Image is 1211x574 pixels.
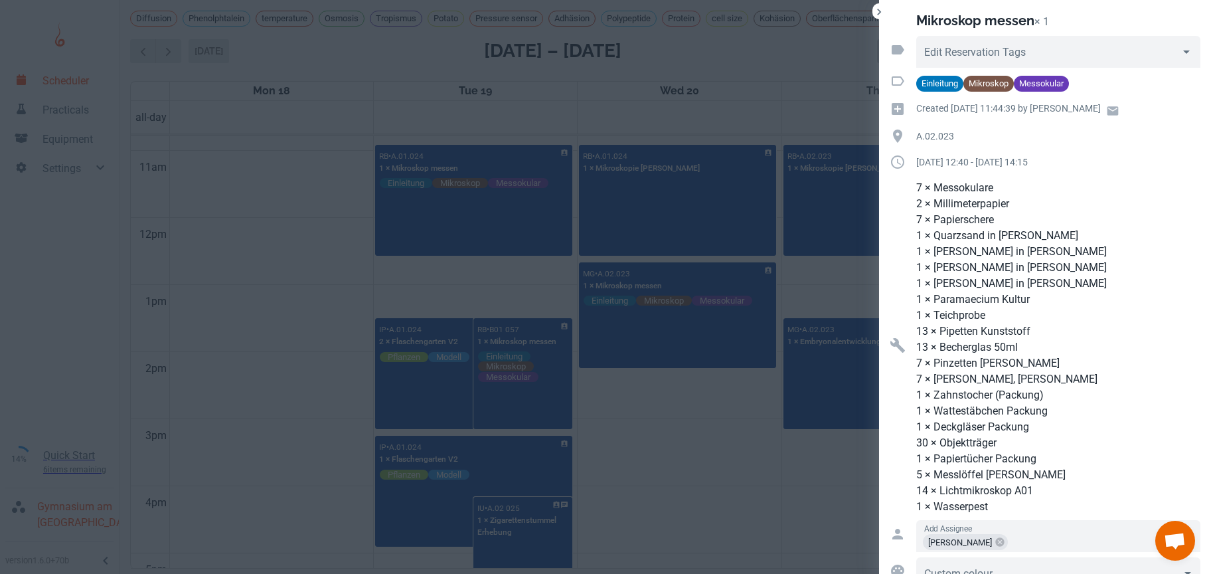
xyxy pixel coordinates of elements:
p: 13 × Pipetten Kunststoff [916,324,1200,339]
p: 1 × [PERSON_NAME] in [PERSON_NAME] [916,260,1200,276]
svg: Reservation tags [890,42,906,58]
svg: Creation time [890,101,906,117]
p: 1 × Paramaecium Kultur [916,292,1200,308]
p: 1 × Wasserpest [916,499,1200,515]
span: Einleitung [916,77,963,90]
p: 1 × Wattestäbchen Packung [916,403,1200,419]
p: 7 × Pinzetten [PERSON_NAME] [916,355,1200,371]
svg: Location [890,128,906,144]
p: 1 × Quarzsand in [PERSON_NAME] [916,228,1200,244]
p: 30 × Objektträger [916,435,1200,451]
span: Mikroskop [963,77,1014,90]
a: Chat öffnen [1155,521,1195,561]
p: 13 × Becherglas 50ml [916,339,1200,355]
div: [PERSON_NAME] [923,534,1008,550]
a: Email user [1101,99,1125,123]
svg: Activity tags [890,73,906,89]
p: 1 × Deckgläser Packung [916,419,1200,435]
button: Open [1177,43,1196,61]
svg: Duration [890,154,906,170]
svg: Assigned to [890,526,906,542]
p: A.02.023 [916,129,1200,143]
p: 14 × Lichtmikroskop A01 [916,483,1200,499]
p: 1 × Teichprobe [916,308,1200,324]
p: × 1 [1034,15,1049,28]
p: 1 × Papiertücher Packung [916,451,1200,467]
p: 1 × [PERSON_NAME] in [PERSON_NAME] [916,244,1200,260]
p: 1 × Zahnstocher (Packung) [916,387,1200,403]
p: 2 × Millimeterpapier [916,196,1200,212]
p: [DATE] 12:40 - [DATE] 14:15 [916,155,1200,169]
p: Created [DATE] 11:44:39 by [PERSON_NAME] [916,101,1101,116]
p: 7 × [PERSON_NAME], [PERSON_NAME] [916,371,1200,387]
h2: Mikroskop messen [916,13,1034,29]
svg: Resources [890,337,906,353]
p: 1 × [PERSON_NAME] in [PERSON_NAME] [916,276,1200,292]
button: Close [872,5,886,19]
p: 7 × Messokulare [916,180,1200,196]
p: 5 × Messlöffel [PERSON_NAME] [916,467,1200,483]
label: Add Assignee [924,523,972,534]
p: 7 × Papierschere [916,212,1200,228]
span: [PERSON_NAME] [923,535,997,550]
span: Messokular [1014,77,1069,90]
